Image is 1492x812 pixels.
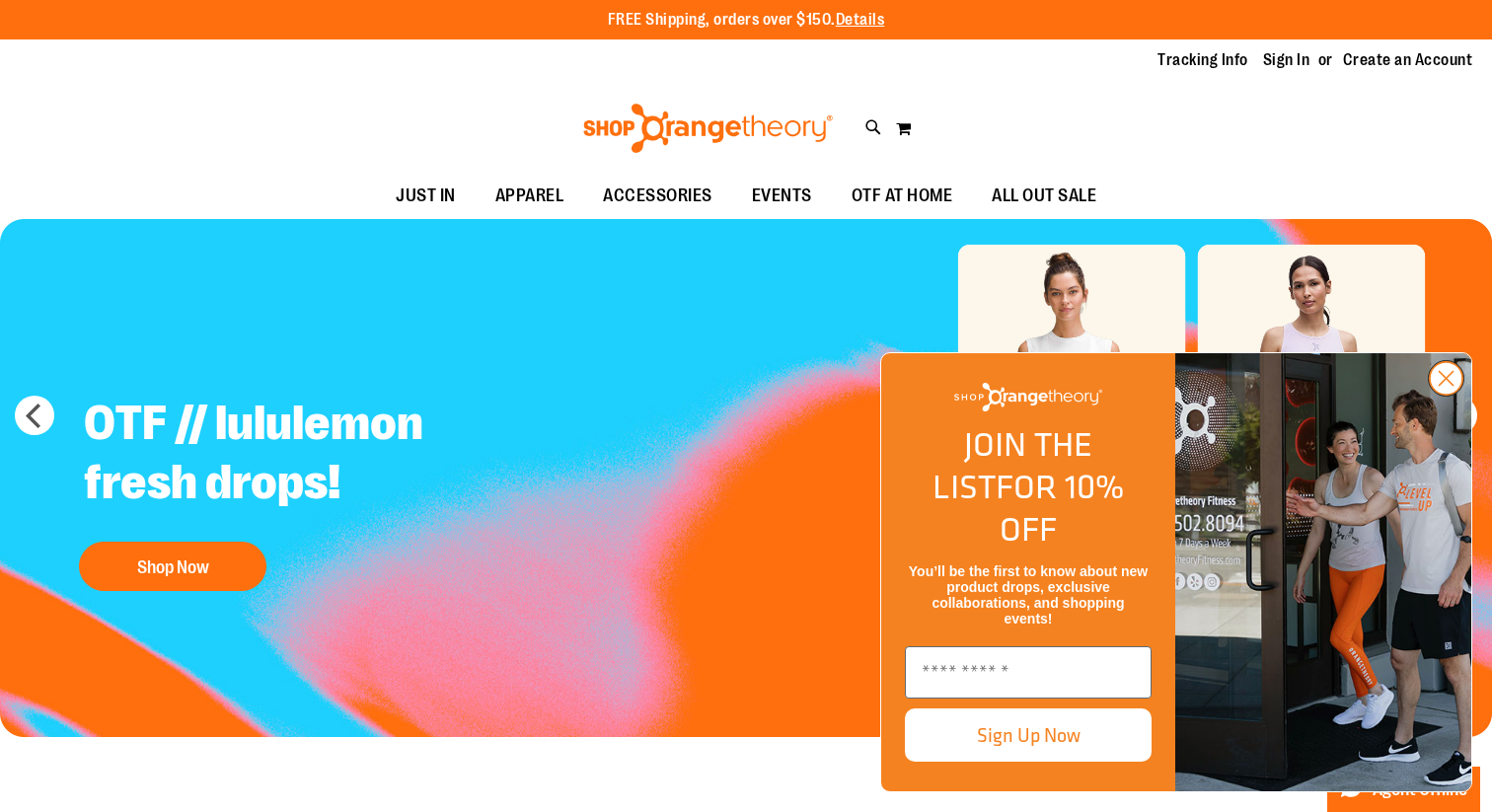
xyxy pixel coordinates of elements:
img: Shop Orangtheory [1175,353,1471,791]
a: Create an Account [1343,49,1473,71]
span: FOR 10% OFF [996,462,1124,554]
button: prev [15,396,54,435]
span: OTF AT HOME [852,174,953,218]
span: JOIN THE LIST [932,419,1092,511]
span: JUST IN [396,174,456,218]
button: Shop Now [79,542,266,591]
span: APPAREL [495,174,564,218]
img: Shop Orangetheory [954,383,1102,411]
input: Enter email [905,646,1152,699]
img: Shop Orangetheory [580,104,836,153]
button: Sign Up Now [905,708,1152,762]
a: Tracking Info [1157,49,1248,71]
p: FREE Shipping, orders over $150. [608,9,885,32]
div: FLYOUT Form [860,332,1492,812]
a: Details [836,11,885,29]
a: OTF // lululemon fresh drops! Shop Now [69,379,559,601]
h2: OTF // lululemon fresh drops! [69,379,559,532]
a: Sign In [1263,49,1310,71]
button: Close dialog [1428,360,1464,397]
span: EVENTS [752,174,812,218]
span: You’ll be the first to know about new product drops, exclusive collaborations, and shopping events! [909,563,1148,627]
span: ALL OUT SALE [992,174,1096,218]
span: ACCESSORIES [603,174,712,218]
